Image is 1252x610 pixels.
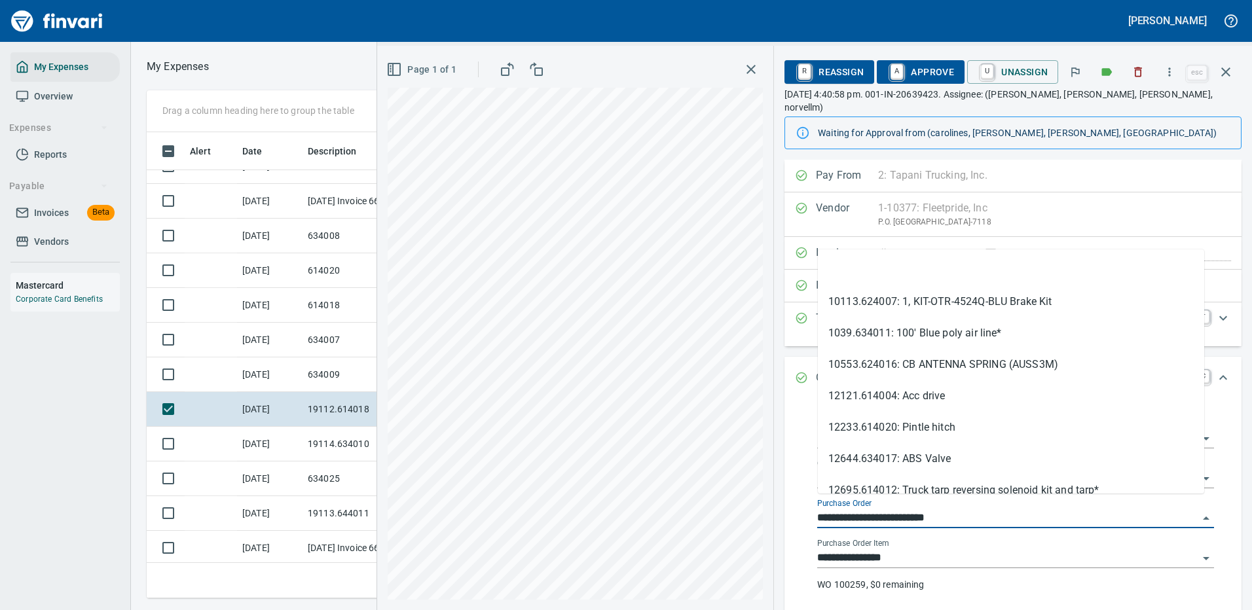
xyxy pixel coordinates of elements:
a: esc [1187,65,1207,80]
td: [DATE] [237,461,303,496]
td: [DATE] [237,357,303,392]
span: Description [308,143,357,159]
button: [PERSON_NAME] [1125,10,1210,31]
td: [DATE] [237,219,303,253]
td: 634009 [303,357,420,392]
h6: Mastercard [16,278,120,293]
td: 19113.644011 [303,496,420,531]
div: Waiting for Approval from (carolines, [PERSON_NAME], [PERSON_NAME], [GEOGRAPHIC_DATA]) [818,121,1230,145]
button: Page 1 of 1 [384,58,462,82]
button: RReassign [784,60,874,84]
span: Reassign [795,61,864,83]
span: Alert [190,143,228,159]
p: My Expenses [147,59,209,75]
a: InvoicesBeta [10,198,120,228]
span: Alert [190,143,211,159]
p: Total [816,310,878,338]
td: [DATE] [237,253,303,288]
button: Open [1197,469,1215,488]
a: A [891,64,903,79]
button: Open [1197,429,1215,448]
a: U [981,64,993,79]
td: [DATE] Invoice 6660598 from Superior Tire Service, Inc (1-10991) [303,531,420,565]
span: Approve [887,61,954,83]
div: Expand [784,302,1242,346]
button: Expenses [4,116,113,140]
nav: breadcrumb [147,59,209,75]
span: Beta [87,205,115,220]
p: [DATE] 4:40:58 pm. 001-IN-20639423. Assignee: ([PERSON_NAME], [PERSON_NAME], [PERSON_NAME], norve... [784,88,1242,114]
span: Payable [9,178,108,194]
td: 19112.614018 [303,392,420,427]
a: R [798,64,811,79]
li: 1039.634011: 100' Blue poly air line* [818,317,1204,349]
span: Overview [34,88,73,105]
a: My Expenses [10,52,120,82]
p: Code [816,370,878,387]
li: 12233.614020: Pintle hitch [818,412,1204,443]
td: 634008 [303,219,420,253]
li: 10553.624016: CB ANTENNA SPRING (AUSS3M) [818,349,1204,380]
button: Payable [4,174,113,198]
td: [DATE] [237,427,303,461]
td: [DATE] [237,323,303,357]
td: [DATE] [237,288,303,323]
td: [DATE] Invoice 6660733 from Superior Tire Service, Inc (1-10991) [303,184,420,219]
span: My Expenses [34,59,88,75]
td: 634007 [303,323,420,357]
a: Corporate Card Benefits [16,295,103,304]
td: [DATE] [237,531,303,565]
p: Drag a column heading here to group the table [162,104,354,117]
button: Labels [1092,58,1121,86]
a: Reports [10,140,120,170]
button: AApprove [877,60,965,84]
label: Purchase Order Item [817,539,889,547]
li: 12695.614012: Truck tarp reversing solenoid kit and tarp* [818,475,1204,506]
span: Vendors [34,234,69,250]
span: Date [242,143,280,159]
li: 10113.624007: 1, KIT-OTR-4524Q-BLU Brake Kit [818,286,1204,317]
span: Date [242,143,263,159]
td: [DATE] [237,496,303,531]
span: Page 1 of 1 [389,62,456,78]
span: Expenses [9,120,108,136]
button: UUnassign [967,60,1058,84]
button: Open [1197,549,1215,567]
h5: [PERSON_NAME] [1128,14,1207,27]
div: Expand [784,357,1242,400]
p: WO 100259, $0 remaining [817,578,1214,591]
td: 614020 [303,253,420,288]
td: [DATE] [237,392,303,427]
button: More [1155,58,1184,86]
a: Vendors [10,227,120,257]
button: Close [1197,509,1215,528]
span: Reports [34,147,67,163]
label: Purchase Order [817,499,872,507]
td: [DATE] [237,184,303,219]
img: Finvari [8,5,106,37]
span: Close invoice [1184,56,1242,88]
a: Overview [10,82,120,111]
td: 19114.634010 [303,427,420,461]
button: Discard [1124,58,1152,86]
span: Invoices [34,205,69,221]
span: Description [308,143,374,159]
li: 12644.634017: ABS Valve [818,443,1204,475]
td: 614018 [303,288,420,323]
li: 12121.614004: Acc drive [818,380,1204,412]
span: Unassign [978,61,1048,83]
td: 634025 [303,461,420,496]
